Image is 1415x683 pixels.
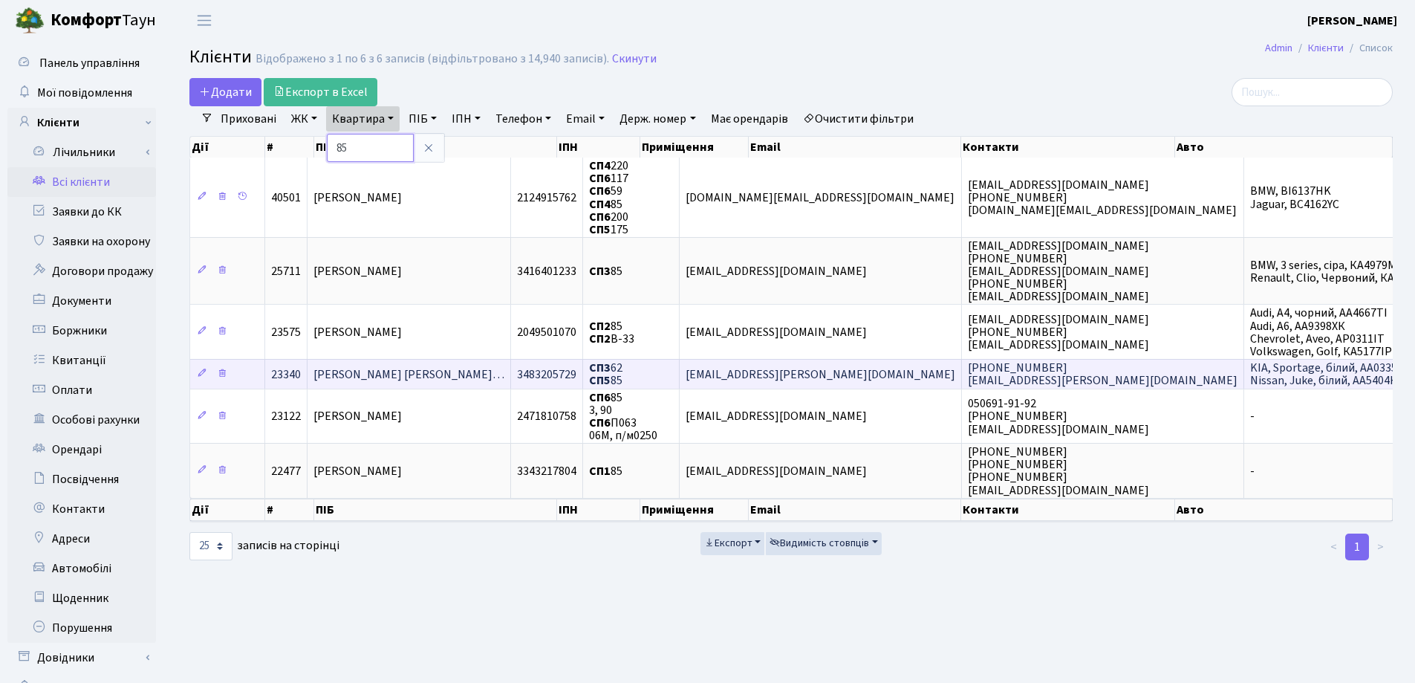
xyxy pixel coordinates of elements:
[705,106,794,132] a: Має орендарів
[7,375,156,405] a: Оплати
[7,554,156,583] a: Автомобілі
[403,106,443,132] a: ПІБ
[589,158,628,238] span: 220 117 59 85 200 175
[7,613,156,643] a: Порушення
[517,463,576,479] span: 3343217804
[189,44,252,70] span: Клієнти
[314,137,558,158] th: ПІБ
[517,366,576,383] span: 3483205729
[285,106,323,132] a: ЖК
[517,409,576,425] span: 2471810758
[313,263,402,279] span: [PERSON_NAME]
[271,463,301,479] span: 22477
[7,227,156,256] a: Заявки на охорону
[1175,499,1393,521] th: Авто
[313,324,402,340] span: [PERSON_NAME]
[517,263,576,279] span: 3416401233
[186,8,223,33] button: Переключити навігацію
[589,196,611,213] b: СП4
[968,311,1149,353] span: [EMAIL_ADDRESS][DOMAIN_NAME] [PHONE_NUMBER] [EMAIL_ADDRESS][DOMAIN_NAME]
[7,78,156,108] a: Мої повідомлення
[1345,534,1369,560] a: 1
[1307,13,1397,29] b: [PERSON_NAME]
[589,360,611,376] b: СП3
[589,463,611,479] b: СП1
[589,263,622,279] span: 85
[271,324,301,340] span: 23575
[1243,33,1415,64] nav: breadcrumb
[271,366,301,383] span: 23340
[589,209,611,225] b: СП6
[1250,305,1392,360] span: Audi, A4, чорний, AA4667TI Audi, A6, АА9398ХК Chevrolet, Aveo, AP0311IT Volkswagen, Golf, КА5177ІР
[749,137,960,158] th: Email
[313,409,402,425] span: [PERSON_NAME]
[589,360,622,389] span: 62 85
[1232,78,1393,106] input: Пошук...
[749,499,960,521] th: Email
[589,372,611,389] b: СП5
[968,177,1237,219] span: [EMAIL_ADDRESS][DOMAIN_NAME] [PHONE_NUMBER] [DOMAIN_NAME][EMAIL_ADDRESS][DOMAIN_NAME]
[589,221,611,238] b: СП5
[589,463,622,479] span: 85
[640,137,749,158] th: Приміщення
[271,409,301,425] span: 23122
[7,316,156,346] a: Боржники
[560,106,611,132] a: Email
[7,435,156,464] a: Орендарі
[589,170,611,187] b: СП6
[39,55,140,71] span: Панель управління
[271,263,301,279] span: 25711
[517,324,576,340] span: 2049501070
[589,318,611,334] b: СП2
[968,360,1237,389] span: [PHONE_NUMBER] [EMAIL_ADDRESS][PERSON_NAME][DOMAIN_NAME]
[215,106,282,132] a: Приховані
[489,106,557,132] a: Телефон
[589,318,634,347] span: 85 В-33
[589,415,611,431] b: СП6
[770,536,869,551] span: Видимість стовпців
[686,409,867,425] span: [EMAIL_ADDRESS][DOMAIN_NAME]
[700,532,765,555] button: Експорт
[7,524,156,554] a: Адреси
[589,263,611,279] b: СП3
[704,536,752,551] span: Експорт
[589,331,611,347] b: СП2
[189,78,261,106] a: Додати
[313,366,504,383] span: [PERSON_NAME] [PERSON_NAME]…
[37,85,132,101] span: Мої повідомлення
[686,190,954,206] span: [DOMAIN_NAME][EMAIL_ADDRESS][DOMAIN_NAME]
[1265,40,1292,56] a: Admin
[686,324,867,340] span: [EMAIL_ADDRESS][DOMAIN_NAME]
[589,184,611,200] b: СП6
[589,389,657,444] span: 85 3, 90 П063 06М, п/м0250
[189,532,232,560] select: записів на сторінці
[686,263,867,279] span: [EMAIL_ADDRESS][DOMAIN_NAME]
[7,346,156,375] a: Квитанції
[614,106,701,132] a: Держ. номер
[7,197,156,227] a: Заявки до КК
[557,499,640,521] th: ІПН
[265,499,314,521] th: #
[686,463,867,479] span: [EMAIL_ADDRESS][DOMAIN_NAME]
[199,84,252,100] span: Додати
[51,8,156,33] span: Таун
[265,137,314,158] th: #
[961,137,1175,158] th: Контакти
[7,464,156,494] a: Посвідчення
[271,190,301,206] span: 40501
[51,8,122,32] b: Комфорт
[189,532,339,560] label: записів на сторінці
[264,78,377,106] a: Експорт в Excel
[1250,409,1255,425] span: -
[7,643,156,673] a: Довідники
[256,52,609,66] div: Відображено з 1 по 6 з 6 записів (відфільтровано з 14,940 записів).
[7,286,156,316] a: Документи
[766,532,882,555] button: Видимість стовпців
[313,190,402,206] span: [PERSON_NAME]
[446,106,487,132] a: ІПН
[968,395,1149,437] span: 050691-91-92 [PHONE_NUMBER] [EMAIL_ADDRESS][DOMAIN_NAME]
[589,158,611,174] b: СП4
[313,463,402,479] span: [PERSON_NAME]
[190,137,265,158] th: Дії
[1175,137,1393,158] th: Авто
